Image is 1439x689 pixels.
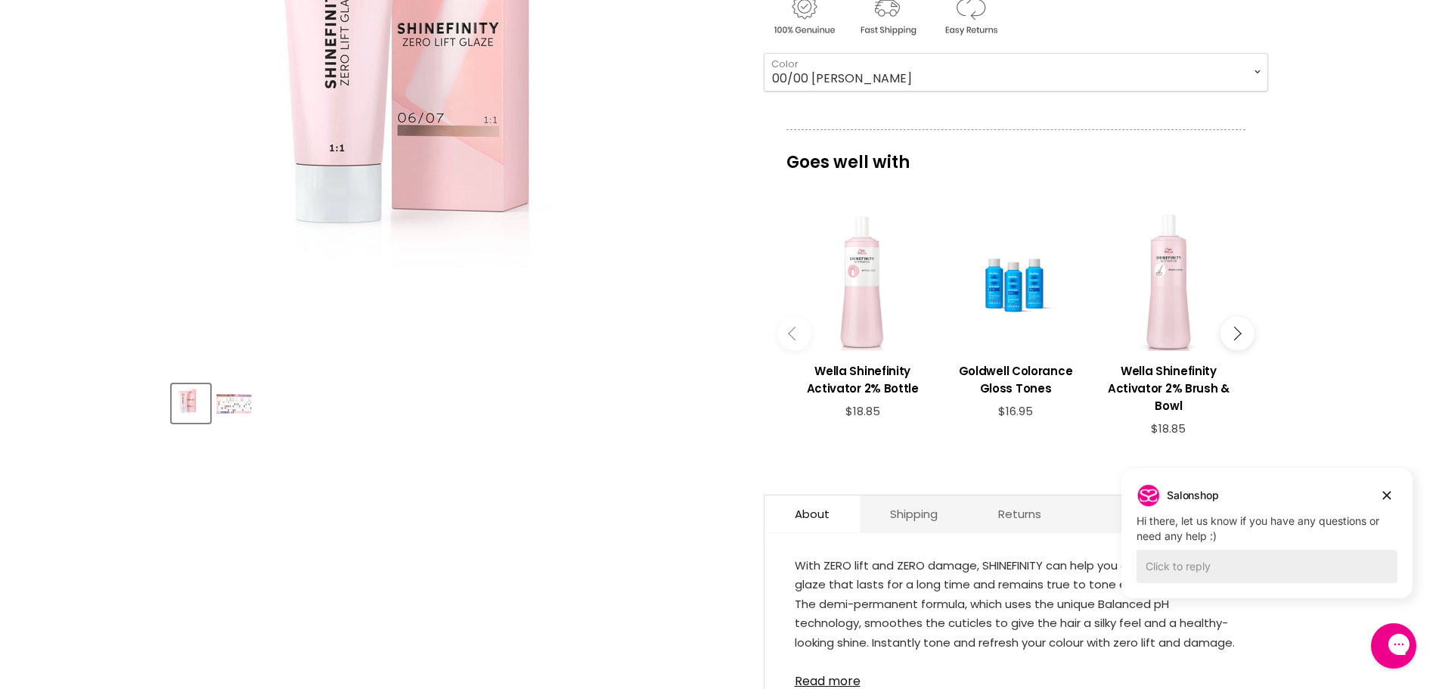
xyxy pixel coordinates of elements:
a: View product:Wella Shinefinity Activator 2% Bottle [794,213,932,351]
div: Product thumbnails [169,380,739,423]
a: About [764,495,860,532]
span: $18.85 [1151,421,1186,436]
a: Returns [968,495,1071,532]
iframe: Gorgias live chat messenger [1363,618,1424,674]
h3: Wella Shinefinity Activator 2% Bottle [794,362,932,397]
h3: Goldwell Colorance Gloss Tones [947,362,1084,397]
iframe: Gorgias live chat campaigns [1110,466,1424,621]
span: The demi-permanent formula, which uses the unique Balanced pH technology, smoothes the cuticles t... [795,596,1235,650]
a: View product:Wella Shinefinity Activator 2% Brush & Bowl [1099,351,1237,422]
a: Shipping [860,495,968,532]
span: $16.95 [998,403,1033,419]
a: View product:Wella Shinefinity Activator 2% Brush & Bowl [1099,213,1237,351]
a: View product:Wella Shinefinity Activator 2% Bottle [794,351,932,405]
button: Wella Shinefinity Zero Lift Glaze [172,384,210,423]
a: Read more [795,666,1238,688]
a: View product:Goldwell Colorance Gloss Tones [947,351,1084,405]
button: Wella Shinefinity Zero Lift Glaze [215,384,253,423]
span: With ZERO lift and ZERO damage, SHINEFINITY can help you achieve a colour glaze that lasts for a ... [795,557,1233,593]
span: $18.85 [845,403,880,419]
h3: Wella Shinefinity Activator 2% Brush & Bowl [1099,362,1237,414]
a: View product:Goldwell Colorance Gloss Tones [947,213,1084,351]
img: Wella Shinefinity Zero Lift Glaze [173,386,209,421]
p: Goes well with [786,129,1245,179]
img: Wella Shinefinity Zero Lift Glaze [216,394,252,414]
